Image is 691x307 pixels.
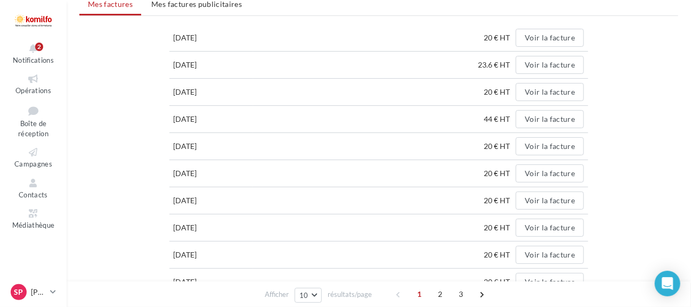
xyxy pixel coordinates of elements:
a: Sp [PERSON_NAME] [9,282,58,302]
a: Contacts [9,175,58,201]
span: 20 € HT [484,33,514,42]
span: 3 [453,286,470,303]
a: Médiathèque [9,205,58,231]
span: Opérations [15,86,51,95]
button: 10 [295,288,322,303]
span: Boîte de réception [18,119,48,138]
span: Campagnes [14,160,52,168]
td: [DATE] [169,187,254,214]
span: 20 € HT [484,87,514,96]
div: Open Intercom Messenger [655,271,680,296]
td: [DATE] [169,269,254,296]
span: 10 [299,291,308,300]
button: Voir la facture [516,29,584,47]
td: [DATE] [169,79,254,106]
a: Boîte de réception [9,102,58,140]
span: 2 [432,286,449,303]
button: Voir la facture [516,164,584,182]
span: Contacts [19,190,48,199]
span: Sp [14,287,23,297]
span: Notifications [13,56,54,64]
td: [DATE] [169,242,254,269]
button: Voir la facture [516,273,584,291]
span: 20 € HT [484,142,514,151]
a: Campagnes [9,144,58,170]
button: Voir la facture [516,83,584,101]
span: Médiathèque [12,221,55,229]
button: Notifications 2 [9,40,58,67]
td: [DATE] [169,133,254,160]
span: résultats/page [328,289,372,300]
td: [DATE] [169,160,254,187]
button: Voir la facture [516,219,584,237]
div: 2 [35,43,43,51]
span: 20 € HT [484,223,514,232]
span: 23.6 € HT [478,60,514,69]
span: 20 € HT [484,277,514,286]
span: 44 € HT [484,114,514,123]
button: Voir la facture [516,137,584,155]
td: [DATE] [169,24,254,52]
button: Voir la facture [516,192,584,210]
span: 20 € HT [484,196,514,205]
span: 20 € HT [484,169,514,178]
span: 20 € HT [484,250,514,259]
button: Voir la facture [516,110,584,128]
span: Afficher [265,289,289,300]
button: Voir la facture [516,56,584,74]
td: [DATE] [169,106,254,133]
td: [DATE] [169,214,254,242]
a: Opérations [9,71,58,97]
span: 1 [411,286,428,303]
td: [DATE] [169,52,254,79]
p: [PERSON_NAME] [31,287,46,297]
button: Voir la facture [516,246,584,264]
